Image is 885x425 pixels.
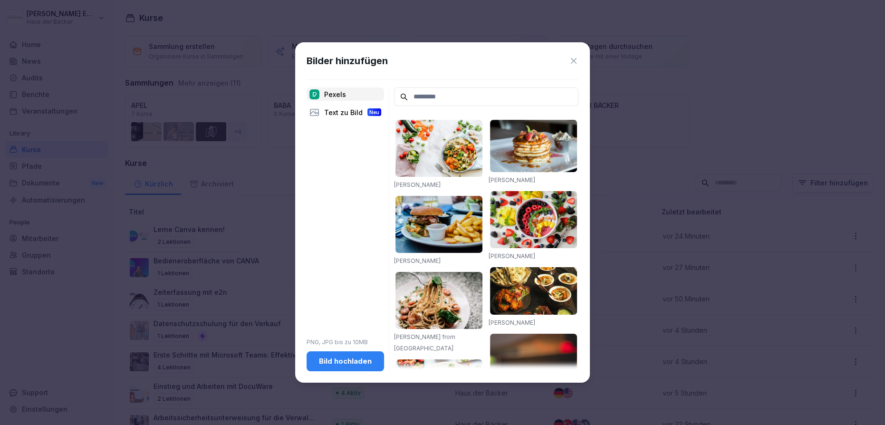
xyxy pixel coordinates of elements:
a: [PERSON_NAME] from [GEOGRAPHIC_DATA] [394,333,455,352]
img: pexels-photo-1099680.jpeg [490,191,577,248]
img: pexels-photo-1640772.jpeg [395,359,482,424]
img: pexels-photo-958545.jpeg [490,267,577,315]
h1: Bilder hinzufügen [307,54,388,68]
div: Bild hochladen [314,356,376,367]
img: pexels-photo-1640777.jpeg [395,120,482,177]
p: PNG, JPG bis zu 10MB [307,338,384,347]
button: Bild hochladen [307,351,384,371]
div: Neu [367,108,381,116]
img: pexels-photo-376464.jpeg [490,120,577,172]
img: pexels-photo-1279330.jpeg [395,272,482,329]
a: [PERSON_NAME] [394,257,441,264]
div: Pexels [307,87,384,101]
a: [PERSON_NAME] [394,181,441,188]
img: pexels-photo-70497.jpeg [395,196,482,253]
div: Text zu Bild [307,106,384,119]
img: pexels.png [309,89,319,99]
a: [PERSON_NAME] [489,319,535,326]
a: [PERSON_NAME] [489,252,535,260]
a: [PERSON_NAME] [489,176,535,184]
